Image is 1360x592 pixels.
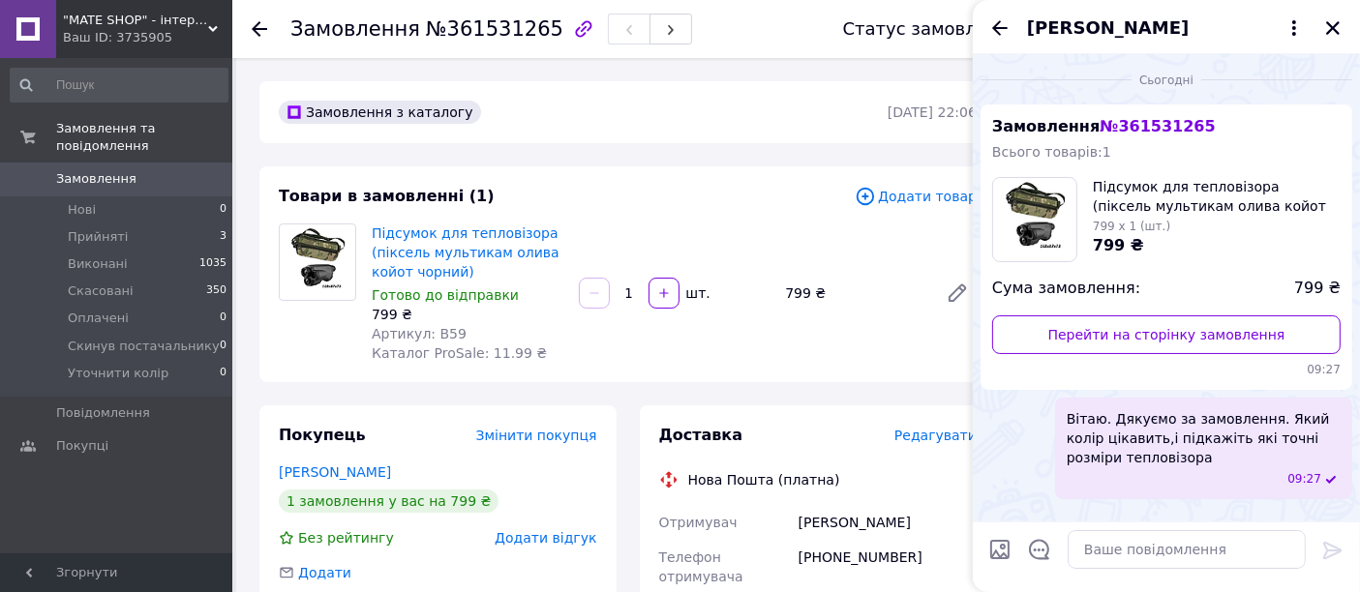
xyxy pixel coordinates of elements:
[683,470,845,489] div: Нова Пошта (платна)
[855,186,977,207] span: Додати товар
[220,365,227,382] span: 0
[56,404,150,422] span: Повідомлення
[426,17,563,41] span: №361531265
[777,280,930,307] div: 799 ₴
[56,170,136,188] span: Замовлення
[894,428,977,443] span: Редагувати
[1067,409,1341,467] span: Вітаю. Дякуємо за замовлення. Який колір цікавить,і підкажіть які точні розміри тепловізора
[992,315,1341,354] a: Перейти на сторінку замовлення
[659,549,743,584] span: Телефон отримувача
[1027,537,1052,562] button: Відкрити шаблони відповідей
[681,283,712,303] div: шт.
[279,426,366,444] span: Покупець
[1004,178,1067,261] img: 5382415478_w100_h100_podsumok-dlya-teplovizora.jpg
[372,225,559,280] a: Підсумок для тепловізора (піксель мультикам олива койот чорний)
[252,19,267,39] div: Повернутися назад
[888,104,977,120] time: [DATE] 22:06
[1287,471,1321,488] span: 09:27 12.09.2025
[992,117,1216,135] span: Замовлення
[63,12,208,29] span: "MATE SHOP" - інтернет-магазин для сильних духом!
[659,426,743,444] span: Доставка
[290,17,420,41] span: Замовлення
[495,530,596,546] span: Додати відгук
[220,338,227,355] span: 0
[298,565,351,580] span: Додати
[220,310,227,327] span: 0
[1321,16,1345,40] button: Закрити
[1132,73,1201,89] span: Сьогодні
[56,120,232,155] span: Замовлення та повідомлення
[220,228,227,246] span: 3
[289,224,347,300] img: Підсумок для тепловізора (піксель мультикам олива койот чорний)
[199,255,227,273] span: 1035
[10,68,228,103] input: Пошук
[659,515,738,530] span: Отримувач
[279,187,495,205] span: Товари в замовленні (1)
[279,101,481,124] div: Замовлення з каталогу
[992,278,1140,300] span: Сума замовлення:
[1093,177,1341,216] span: Підсумок для тепловізора (піксель мультикам олива койот чорний)
[298,530,394,546] span: Без рейтингу
[68,282,134,300] span: Скасовані
[992,144,1111,160] span: Всього товарів: 1
[843,19,1021,39] div: Статус замовлення
[56,437,108,455] span: Покупці
[372,305,563,324] div: 799 ₴
[68,310,129,327] span: Оплачені
[981,70,1352,89] div: 12.09.2025
[279,489,499,513] div: 1 замовлення у вас на 799 ₴
[1100,117,1215,135] span: № 361531265
[68,255,128,273] span: Виконані
[279,464,391,480] a: [PERSON_NAME]
[1027,15,1306,41] button: [PERSON_NAME]
[1027,15,1189,41] span: [PERSON_NAME]
[206,282,227,300] span: 350
[63,29,232,46] div: Ваш ID: 3735905
[988,16,1012,40] button: Назад
[68,365,168,382] span: Уточнити колір
[938,274,977,312] a: Редагувати
[795,505,981,540] div: [PERSON_NAME]
[372,326,467,341] span: Артикул: B59
[68,201,96,219] span: Нові
[1093,220,1170,233] span: 799 x 1 (шт.)
[372,345,547,361] span: Каталог ProSale: 11.99 ₴
[1093,236,1144,254] span: 799 ₴
[476,428,597,443] span: Змінити покупця
[992,362,1341,378] span: 09:27 12.09.2025
[68,338,220,355] span: Скинув постачальнику
[372,287,519,303] span: Готово до відправки
[1294,278,1341,300] span: 799 ₴
[68,228,128,246] span: Прийняті
[220,201,227,219] span: 0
